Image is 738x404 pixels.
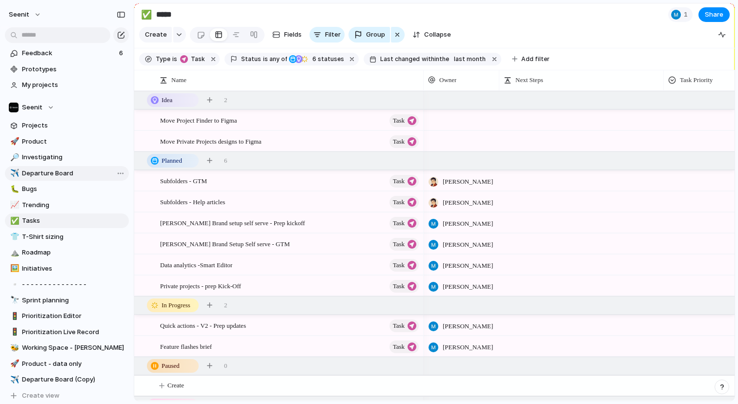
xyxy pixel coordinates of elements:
[141,8,152,21] div: ✅
[9,279,19,289] button: ▫️
[9,137,19,147] button: 🚀
[393,135,405,149] span: Task
[393,114,405,128] span: Task
[10,215,17,227] div: ✅
[393,319,405,333] span: Task
[268,27,306,43] button: Fields
[389,340,419,353] button: Task
[9,359,19,369] button: 🚀
[443,282,493,292] span: [PERSON_NAME]
[5,261,129,276] a: 🖼️Initiatives
[172,55,177,64] span: is
[9,216,19,226] button: ✅
[22,264,125,274] span: Initiatives
[5,198,129,213] div: 📈Trending
[5,372,129,387] div: ✈️Departure Board (Copy)
[22,64,125,74] span: Prototypes
[5,78,129,92] a: My projects
[9,152,19,162] button: 🔎
[389,196,419,209] button: Task
[393,237,405,251] span: Task
[22,152,125,162] span: Investigating
[443,219,493,229] span: [PERSON_NAME]
[9,327,19,337] button: 🚦
[119,48,125,58] span: 6
[10,326,17,338] div: 🚦
[5,100,129,115] button: Seenit
[22,311,125,321] span: Prioritization Editor
[5,46,129,61] a: Feedback6
[160,175,207,186] span: Subfolders - GTM
[5,166,129,181] a: ✈️Departure Board
[22,391,60,401] span: Create view
[5,357,129,371] a: 🚀Product - data only
[5,118,129,133] a: Projects
[261,54,289,64] button: isany of
[145,30,167,40] span: Create
[9,169,19,178] button: ✈️
[5,230,129,244] a: 👕T-Shirt sizing
[5,62,129,77] a: Prototypes
[393,279,405,293] span: Task
[22,327,125,337] span: Prioritization Live Record
[263,55,268,64] span: is
[393,195,405,209] span: Task
[9,232,19,242] button: 👕
[139,27,172,43] button: Create
[160,340,212,352] span: Feature flashes brief
[5,340,129,355] a: 🐝Working Space - [PERSON_NAME]
[160,238,290,249] span: [PERSON_NAME] Brand Setup Self serve - GTM
[10,295,17,306] div: 🔭
[389,280,419,293] button: Task
[5,245,129,260] a: ⛰️Roadmap
[22,184,125,194] span: Bugs
[5,277,129,292] div: ▫️- - - - - - - - - - - - - - -
[9,200,19,210] button: 📈
[309,27,345,43] button: Filter
[160,217,305,228] span: [PERSON_NAME] Brand setup self serve - Prep kickoff
[5,134,129,149] a: 🚀Product
[393,258,405,272] span: Task
[10,247,17,258] div: ⛰️
[389,135,419,148] button: Task
[10,168,17,179] div: ✈️
[309,55,344,64] span: statuses
[22,103,42,112] span: Seenit
[22,248,125,257] span: Roadmap
[10,374,17,385] div: ✈️
[389,114,419,127] button: Task
[450,54,489,64] button: last month
[424,30,451,40] span: Collapse
[454,55,486,64] span: last month
[443,240,493,250] span: [PERSON_NAME]
[22,232,125,242] span: T-Shirt sizing
[22,279,125,289] span: - - - - - - - - - - - - - - -
[10,358,17,369] div: 🚀
[162,156,182,166] span: Planned
[160,114,237,126] span: Move Project Finder to Figma
[22,48,116,58] span: Feedback
[422,55,449,64] span: within the
[22,121,125,130] span: Projects
[160,196,225,207] span: Subfolders - Help articles
[389,175,419,188] button: Task
[167,381,184,390] span: Create
[9,184,19,194] button: 🐛
[366,30,385,40] span: Group
[4,7,46,22] button: Seenit
[5,309,129,323] div: 🚦Prioritization Editor
[9,248,19,257] button: ⛰️
[325,30,341,40] span: Filter
[5,213,129,228] a: ✅Tasks
[393,216,405,230] span: Task
[309,55,318,63] span: 6
[521,55,550,64] span: Add filter
[680,75,713,85] span: Task Priority
[9,296,19,305] button: 🔭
